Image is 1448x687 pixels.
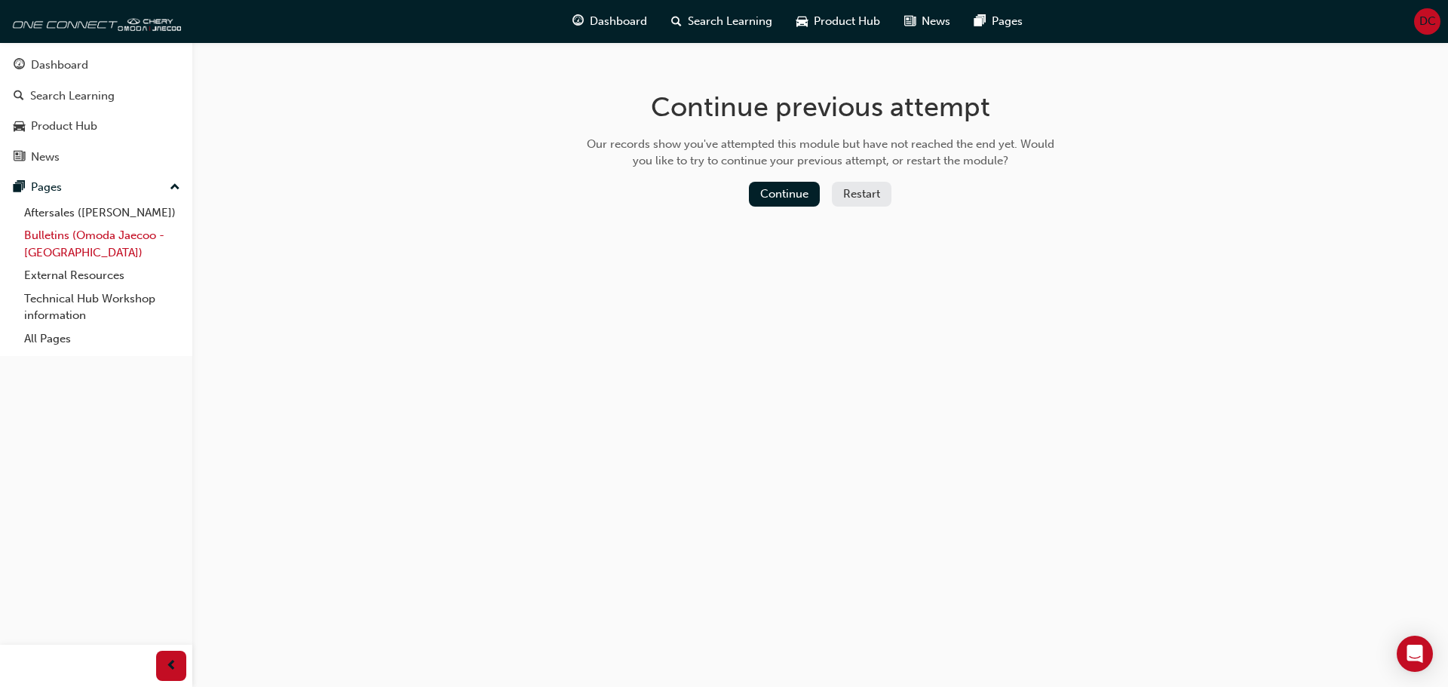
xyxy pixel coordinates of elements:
[31,179,62,196] div: Pages
[31,149,60,166] div: News
[1419,13,1436,30] span: DC
[572,12,584,31] span: guage-icon
[6,173,186,201] button: Pages
[1397,636,1433,672] div: Open Intercom Messenger
[14,151,25,164] span: news-icon
[14,59,25,72] span: guage-icon
[784,6,892,37] a: car-iconProduct Hub
[962,6,1035,37] a: pages-iconPages
[892,6,962,37] a: news-iconNews
[170,178,180,198] span: up-icon
[18,327,186,351] a: All Pages
[560,6,659,37] a: guage-iconDashboard
[31,118,97,135] div: Product Hub
[18,287,186,327] a: Technical Hub Workshop information
[581,136,1060,170] div: Our records show you've attempted this module but have not reached the end yet. Would you like to...
[796,12,808,31] span: car-icon
[814,13,880,30] span: Product Hub
[992,13,1023,30] span: Pages
[18,201,186,225] a: Aftersales ([PERSON_NAME])
[31,57,88,74] div: Dashboard
[590,13,647,30] span: Dashboard
[6,48,186,173] button: DashboardSearch LearningProduct HubNews
[749,182,820,207] button: Continue
[581,90,1060,124] h1: Continue previous attempt
[1414,8,1440,35] button: DC
[904,12,916,31] span: news-icon
[18,264,186,287] a: External Resources
[922,13,950,30] span: News
[974,12,986,31] span: pages-icon
[6,112,186,140] a: Product Hub
[659,6,784,37] a: search-iconSearch Learning
[166,657,177,676] span: prev-icon
[14,120,25,133] span: car-icon
[6,51,186,79] a: Dashboard
[671,12,682,31] span: search-icon
[6,82,186,110] a: Search Learning
[14,90,24,103] span: search-icon
[688,13,772,30] span: Search Learning
[8,6,181,36] img: oneconnect
[6,143,186,171] a: News
[832,182,891,207] button: Restart
[30,87,115,105] div: Search Learning
[14,181,25,195] span: pages-icon
[18,224,186,264] a: Bulletins (Omoda Jaecoo - [GEOGRAPHIC_DATA])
